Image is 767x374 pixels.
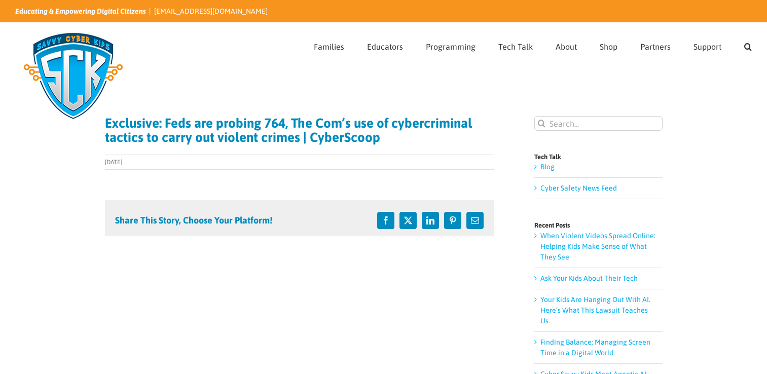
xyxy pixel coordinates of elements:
[426,43,476,51] span: Programming
[426,23,476,67] a: Programming
[540,163,555,171] a: Blog
[115,216,272,225] h4: Share This Story, Choose Your Platform!
[540,295,650,325] a: Your Kids Are Hanging Out With AI. Here’s What This Lawsuit Teaches Us.
[600,43,617,51] span: Shop
[314,23,752,67] nav: Main Menu
[540,274,638,282] a: Ask Your Kids About Their Tech
[15,7,146,15] i: Educating & Empowering Digital Citizens
[154,7,268,15] a: [EMAIL_ADDRESS][DOMAIN_NAME]
[377,212,394,229] a: Facebook
[367,43,403,51] span: Educators
[540,184,617,192] a: Cyber Safety News Feed
[693,23,721,67] a: Support
[422,212,439,229] a: LinkedIn
[314,23,344,67] a: Families
[534,116,663,131] input: Search...
[314,43,344,51] span: Families
[744,23,752,67] a: Search
[399,212,417,229] a: X
[556,23,577,67] a: About
[540,338,650,357] a: Finding Balance: Managing Screen Time in a Digital World
[534,116,549,131] input: Search
[498,43,533,51] span: Tech Talk
[444,212,461,229] a: Pinterest
[640,23,671,67] a: Partners
[367,23,403,67] a: Educators
[556,43,577,51] span: About
[466,212,484,229] a: Email
[534,154,663,160] h4: Tech Talk
[15,25,131,127] img: Savvy Cyber Kids Logo
[105,116,494,144] h1: Exclusive: Feds are probing 764, The Com’s use of cybercriminal tactics to carry out violent crim...
[600,23,617,67] a: Shop
[640,43,671,51] span: Partners
[534,222,663,229] h4: Recent Posts
[540,232,655,261] a: When Violent Videos Spread Online: Helping Kids Make Sense of What They See
[693,43,721,51] span: Support
[498,23,533,67] a: Tech Talk
[105,159,122,166] span: [DATE]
